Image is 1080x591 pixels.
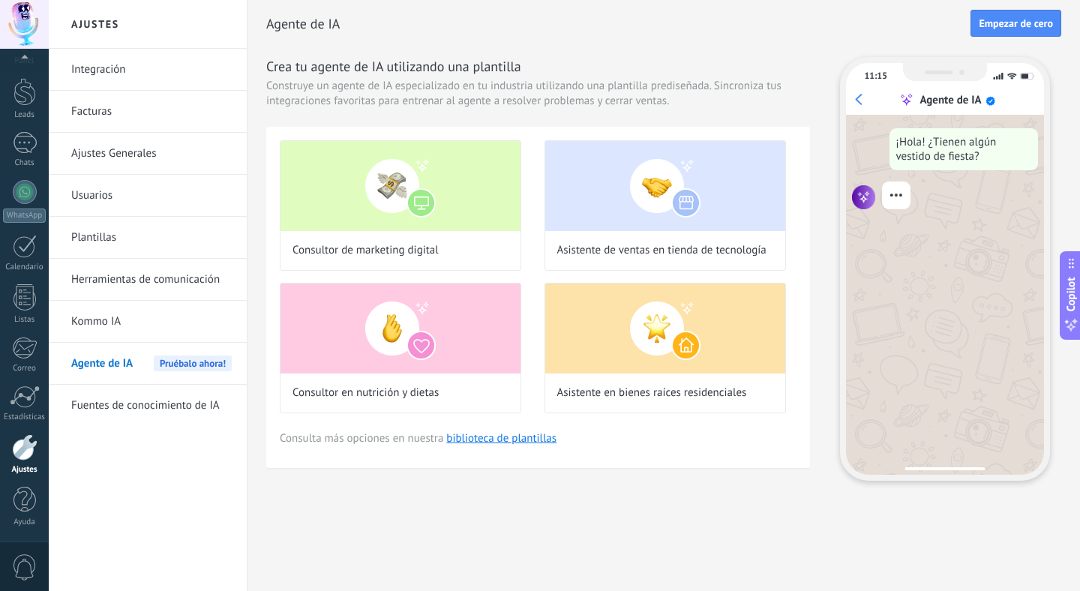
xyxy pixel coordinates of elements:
[3,158,46,168] div: Chats
[71,133,232,175] a: Ajustes Generales
[71,301,232,343] a: Kommo IA
[557,385,747,400] span: Asistente en bienes raíces residenciales
[266,79,810,109] span: Construye un agente de IA especializado en tu industria utilizando una plantilla prediseñada. Sin...
[545,283,785,373] img: Asistente en bienes raíces residenciales
[3,110,46,120] div: Leads
[49,301,247,343] li: Kommo IA
[71,91,232,133] a: Facturas
[49,385,247,426] li: Fuentes de conocimiento de IA
[292,385,439,400] span: Consultor en nutrición y dietas
[49,91,247,133] li: Facturas
[3,315,46,325] div: Listas
[49,175,247,217] li: Usuarios
[1063,277,1078,312] span: Copilot
[49,259,247,301] li: Herramientas de comunicación
[49,49,247,91] li: Integración
[266,9,970,39] h2: Agente de IA
[71,259,232,301] a: Herramientas de comunicación
[71,175,232,217] a: Usuarios
[71,385,232,427] a: Fuentes de conocimiento de IA
[280,431,556,445] span: Consulta más opciones en nuestra
[3,412,46,422] div: Estadísticas
[71,49,232,91] a: Integración
[865,70,887,82] div: 11:15
[919,93,981,107] div: Agente de IA
[3,208,46,223] div: WhatsApp
[852,185,876,209] img: agent icon
[970,10,1061,37] button: Empezar de cero
[49,133,247,175] li: Ajustes Generales
[71,343,232,385] a: Agente de IAPruébalo ahora!
[3,517,46,527] div: Ayuda
[266,57,810,76] h3: Crea tu agente de IA utilizando una plantilla
[49,343,247,385] li: Agente de IA
[545,141,785,231] img: Asistente de ventas en tienda de tecnología
[49,217,247,259] li: Plantillas
[557,243,766,258] span: Asistente de ventas en tienda de tecnología
[154,355,232,371] span: Pruébalo ahora!
[3,465,46,475] div: Ajustes
[3,364,46,373] div: Correo
[446,431,556,445] a: biblioteca de plantillas
[280,141,520,231] img: Consultor de marketing digital
[3,262,46,272] div: Calendario
[292,243,439,258] span: Consultor de marketing digital
[979,18,1053,28] span: Empezar de cero
[71,217,232,259] a: Plantillas
[280,283,520,373] img: Consultor en nutrición y dietas
[889,128,1038,170] div: ¡Hola! ¿Tienen algún vestido de fiesta?
[71,343,133,385] span: Agente de IA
